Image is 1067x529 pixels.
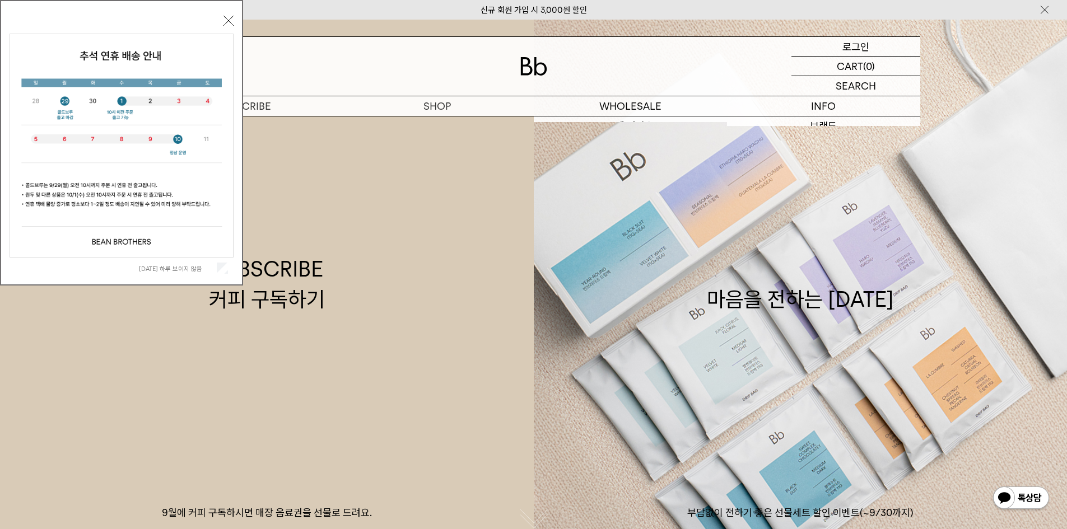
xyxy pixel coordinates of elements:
[534,116,727,135] a: 도매 서비스
[520,57,547,76] img: 로고
[791,37,920,57] a: 로그인
[10,34,233,257] img: 5e4d662c6b1424087153c0055ceb1a13_140731.jpg
[223,16,234,26] button: 닫기
[481,5,587,15] a: 신규 회원 가입 시 3,000원 할인
[992,485,1050,512] img: 카카오톡 채널 1:1 채팅 버튼
[842,37,869,56] p: 로그인
[534,96,727,116] p: WHOLESALE
[341,96,534,116] a: SHOP
[727,116,920,135] a: 브랜드
[209,254,325,313] div: SUBSCRIBE 커피 구독하기
[837,57,863,76] p: CART
[707,254,894,313] div: 마음을 전하는 [DATE]
[836,76,876,96] p: SEARCH
[863,57,875,76] p: (0)
[139,265,215,273] label: [DATE] 하루 보이지 않음
[727,96,920,116] p: INFO
[791,57,920,76] a: CART (0)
